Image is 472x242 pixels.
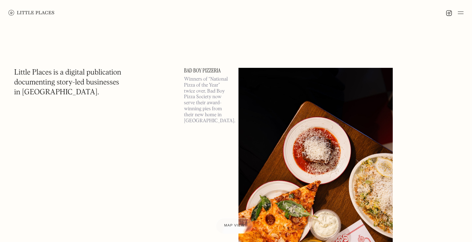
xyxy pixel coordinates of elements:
[184,76,230,124] p: Winners of “National Pizza of the Year” twice over, Bad Boy Pizza Society now serve their award-w...
[216,218,253,234] a: Map view
[184,68,230,73] a: Bad Boy Pizzeria
[14,68,121,98] h1: Little Places is a digital publication documenting story-led businesses in [GEOGRAPHIC_DATA].
[224,224,245,228] span: Map view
